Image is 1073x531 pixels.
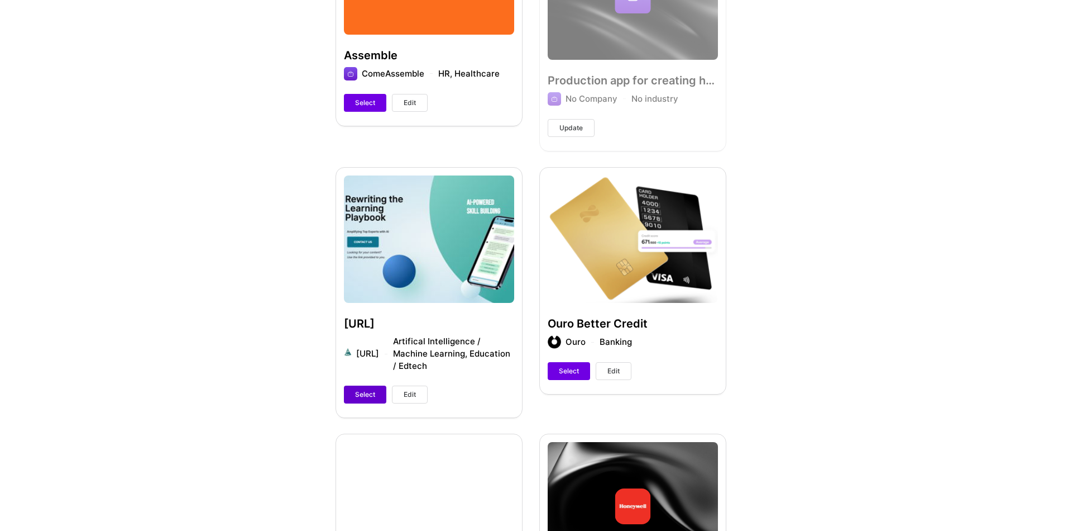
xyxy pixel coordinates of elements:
[355,390,375,400] span: Select
[344,94,386,112] button: Select
[596,362,631,380] button: Edit
[607,366,620,376] span: Edit
[548,119,595,137] button: Update
[559,366,579,376] span: Select
[392,386,428,404] button: Edit
[355,98,375,108] span: Select
[404,98,416,108] span: Edit
[548,362,590,380] button: Select
[404,390,416,400] span: Edit
[392,94,428,112] button: Edit
[344,386,386,404] button: Select
[559,123,583,133] span: Update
